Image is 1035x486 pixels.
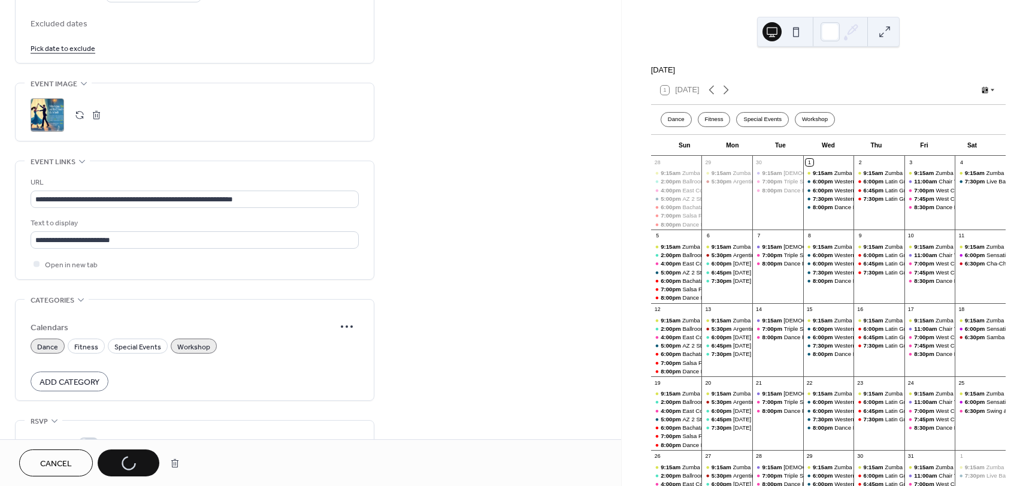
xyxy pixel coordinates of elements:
span: 2:00pm [661,251,682,259]
span: 7:45pm [914,195,936,203]
div: Sat [948,135,996,156]
div: Dance Party! West Coast Swing | Social dance party with Greater Phoenix Swing Dance Club GPSDC [904,277,955,285]
div: Zumba - 9:15am Daily (except Tuesday) [701,243,752,250]
span: 7:30pm [965,177,986,185]
span: Pick date to exclude [31,43,95,55]
div: Zumba - 9:15am Daily (except [DATE]) [834,169,933,177]
span: 7:30pm [864,268,885,276]
div: Latin Groove | Thursday with Vladi & Chad | Rhythm & Latin - Intermediate Salsa dancing | $10 [854,186,904,194]
div: Salsa Fever with Miguel | Salsa class for all levels | $10 [651,285,702,293]
span: Workshop [177,341,210,354]
div: East Coast Swing with Keith | Group dance class for all levels | $10 [651,333,702,341]
div: Zumba - 9:15am Daily (except [DATE]) [834,316,933,324]
div: East Coast Swing with [PERSON_NAME] | Group dance class for all levels | $10 [682,259,887,267]
span: 6:00pm [712,259,733,267]
div: Zumba - 9:15am Daily (except [DATE]) [885,169,983,177]
div: 12 [654,306,661,313]
span: 9:15am [965,169,986,177]
span: 6:45pm [712,268,733,276]
div: 3 [907,159,915,166]
div: 9 [857,233,864,240]
div: East Coast Swing with Keith | Group dance class for all levels | $10 [651,259,702,267]
span: 9:15am [914,316,936,324]
div: Zumba - 9:15am Daily (except Tuesday) [803,316,854,324]
span: 7:00pm [762,251,783,259]
div: Sensational Saturday Nights !!! [955,251,1006,259]
div: Dance Party! Triple Step Tuesday | East Coast Swing social dance with Keith [752,186,803,194]
span: 7:00pm [762,177,783,185]
div: 6 [704,233,712,240]
div: Latin Groove | Thursday with Vladi & Chad | Rhythm & Latin - Intermediate Salsa dancing | $10 [854,333,904,341]
span: Categories [31,294,74,307]
span: 5:00pm [661,195,682,203]
div: Dance Party! West Coast Swing | Social dance party with Greater Phoenix Swing Dance Club GPSDC [904,203,955,211]
div: AZ 2 Step with [PERSON_NAME] | Country Two Step lessons for all levels | $10 [682,342,886,349]
div: Dance Party! Salsa Fever | Latin dance social with Miguel [651,221,702,228]
div: Monday Smooth with Chad & Marie | Ballroom dance classes - Waltz for beginners | $10 [701,259,752,267]
span: 7:00pm [661,212,682,219]
div: 30 [755,159,762,166]
div: Dance Party! Triple Step [DATE] | East Coast Swing social dance with [PERSON_NAME] [784,333,1010,341]
div: Dance Party! Triple Step Tuesday | East Coast Swing social dance with Keith [752,259,803,267]
div: 10 [907,233,915,240]
span: 4:00pm [661,186,682,194]
div: 17 [907,306,915,313]
div: Fri [900,135,948,156]
div: 14 [755,306,762,313]
div: Monday Smooth with Chad & Marie | Guided practice with certified instructors - Waltz | $5 [701,277,752,285]
div: Special Events [736,112,788,126]
span: 6:00pm [965,325,986,333]
div: Zumba - 9:15am Daily (except Tuesday) [651,243,702,250]
div: Zumba - 9:15am Daily (except Tuesday) [854,169,904,177]
div: [DATE] Smooth with [PERSON_NAME] & [PERSON_NAME] | Guided practice with certified instructors - W... [733,277,1024,285]
span: 2:00pm [661,325,682,333]
div: 8 [806,233,813,240]
div: Triple Step Tuesday with Keith | East Coast Swing dancing classes for all levels | $10 [752,177,803,185]
span: 9:15am [965,316,986,324]
div: Zumba - 9:15am Daily (except Tuesday) [651,316,702,324]
span: 9:15am [914,243,936,250]
span: 5:00pm [661,342,682,349]
div: AZ 2 Step with [PERSON_NAME] | Country Two Step lessons for all levels | $10 [682,195,886,203]
div: Bachata dance lessons | Salsa Fever with Miguel | $10 [651,350,702,358]
div: Salsa Fever with [PERSON_NAME] | Salsa class for all levels | $10 [682,285,854,293]
a: Cancel [19,449,93,476]
div: Sun [661,135,709,156]
div: Triple Step Tuesday with Keith | East Coast Swing dancing classes for all levels | $10 [752,325,803,333]
div: [DATE] Smooth with [PERSON_NAME] & [PERSON_NAME] | Ballroom dance classes - Waltz for beginners |... [733,333,1022,341]
div: Dance Party! Triple Step [DATE] | East Coast Swing social dance with [PERSON_NAME] [784,259,1010,267]
div: Chair Yoga - 11:00a - Fridays [939,325,1013,333]
span: 8:00pm [661,294,682,301]
span: 8:00pm [813,277,834,285]
div: Dance Party! Triple Step Tuesday | East Coast Swing social dance with Keith [752,333,803,341]
div: 7 [755,233,762,240]
div: Zumba - 9:15am Daily (except Tuesday) [955,243,1006,250]
div: Triple Step [DATE] with [PERSON_NAME] | East Coast Swing dancing classes for all levels | $10 [784,251,1031,259]
div: AZ 2 Step with Keith | Country Two Step lessons for all levels | $10 [651,268,702,276]
div: Western Wednesday | Country Two Step lessons with 5x World Champs Roy & Sharon | Progressive for ... [803,333,854,341]
div: Chair Yoga - 11:00a - Fridays [904,177,955,185]
div: Dance Party! Salsa Fever | Latin dance social with Miguel [651,294,702,301]
span: 9:15am [661,169,682,177]
span: 6:00pm [864,325,885,333]
div: Monday Smooth with Chad & Marie | Guided practice with certified instructors - Waltz | $5 [701,350,752,358]
span: 6:00pm [813,177,834,185]
div: Chair Yoga - 11:00a - Fridays [939,177,1013,185]
span: 6:00pm [661,350,682,358]
div: Fitness [698,112,731,126]
div: AZ 2 Step with Keith | Country Two Step lessons for all levels | $10 [651,342,702,349]
span: 6:00pm [965,251,986,259]
span: Event links [31,156,75,168]
span: 9:15am [813,316,834,324]
span: 9:15am [965,243,986,250]
div: East Coast Swing with [PERSON_NAME] | Group dance class for all levels | $10 [682,333,887,341]
div: Wed [804,135,852,156]
div: Holy Yoga - 9:15a - Tuesdays [752,243,803,250]
div: Chair Yoga - 11:00a - Fridays [939,251,1013,259]
div: 11 [958,233,965,240]
div: Western Wednesday | Country dancing guided practice with 5x World Champs Roy & Sharon [803,268,854,276]
div: Dance Party! Salsa Fever | Latin dance social with [PERSON_NAME] [682,294,859,301]
div: Zumba - 9:15am Daily (except Tuesday) [904,243,955,250]
div: Zumba - 9:15am Daily (except Tuesday) [955,316,1006,324]
span: 2:00pm [661,177,682,185]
